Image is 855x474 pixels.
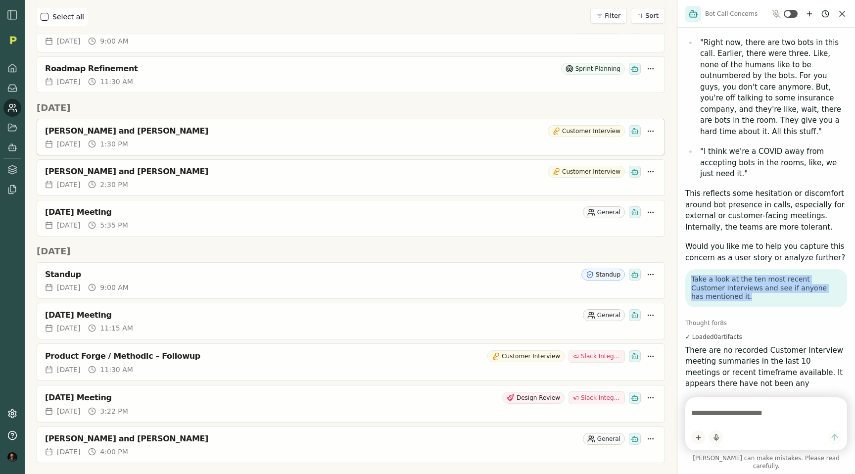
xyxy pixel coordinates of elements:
[5,33,20,47] img: Organization logo
[645,166,657,178] button: More options
[37,16,665,52] a: Rich/[PERSON_NAME] 1:1One-on-One[DATE]9:00 AM
[629,350,641,362] div: Smith has been invited
[57,365,80,375] span: [DATE]
[709,430,723,444] button: Start dictation
[37,244,665,258] h2: [DATE]
[629,392,641,404] div: Smith has been invited
[804,8,815,20] button: New chat
[645,206,657,218] button: More options
[45,167,544,177] div: [PERSON_NAME] and [PERSON_NAME]
[645,350,657,362] button: More options
[57,36,80,46] span: [DATE]
[57,447,80,457] span: [DATE]
[37,385,665,423] a: [DATE] MeetingDesign ReviewSlack Integration for Product Forge[DATE]3:22 PM
[685,454,847,470] span: [PERSON_NAME] can make mistakes. Please read carefully.
[548,125,625,137] div: Customer Interview
[581,394,620,402] span: Slack Integration for Product Forge
[37,262,665,299] a: StandupStandup[DATE]9:00 AM
[57,283,80,292] span: [DATE]
[45,434,579,444] div: [PERSON_NAME] and [PERSON_NAME]
[583,309,625,321] div: General
[583,433,625,445] div: General
[629,63,641,75] div: Smith has been invited
[6,9,18,21] img: sidebar
[45,126,544,136] div: [PERSON_NAME] and [PERSON_NAME]
[502,392,565,404] div: Design Review
[784,10,798,18] button: Toggle ambient mode
[100,77,133,87] span: 11:30 AM
[57,220,80,230] span: [DATE]
[100,180,128,190] span: 2:30 PM
[685,345,847,423] p: There are no recorded Customer Interview meeting summaries in the last 10 meetings or recent time...
[581,352,620,360] span: Slack Integration for Product Forge
[45,207,579,217] div: [DATE] Meeting
[100,323,133,333] span: 11:15 AM
[629,269,641,281] div: Smith has been invited
[100,447,128,457] span: 4:00 PM
[685,333,847,341] div: ✓ Loaded 0 artifact s
[37,303,665,339] a: [DATE] MeetingGeneral[DATE]11:15 AM
[583,206,625,218] div: General
[37,200,665,237] a: [DATE] MeetingGeneral[DATE]5:35 PM
[819,8,831,20] button: Chat history
[685,188,847,233] p: This reflects some hesitation or discomfort around bot presence in calls, especially for external...
[37,56,665,93] a: Roadmap RefinementSprint Planning[DATE]11:30 AM
[837,9,847,19] button: Close chat
[57,180,80,190] span: [DATE]
[645,309,657,321] button: More options
[705,10,758,18] span: Bot Call Concerns
[37,159,665,196] a: [PERSON_NAME] and [PERSON_NAME]Customer Interview[DATE]2:30 PM
[645,63,657,75] button: More options
[45,64,557,74] div: Roadmap Refinement
[590,8,627,24] button: Filter
[629,433,641,445] div: Smith has been invited
[691,275,841,301] p: Take a look at the ten most recent Customer Interviews and see if anyone has mentioned it.
[7,452,17,462] img: profile
[45,270,577,280] div: Standup
[57,139,80,149] span: [DATE]
[548,166,625,178] div: Customer Interview
[45,310,579,320] div: [DATE] Meeting
[629,206,641,218] div: Smith has been invited
[57,77,80,87] span: [DATE]
[828,431,841,444] button: Send message
[645,433,657,445] button: More options
[685,319,847,327] div: Thought for 8 s
[629,125,641,137] div: Smith has been invited
[629,166,641,178] div: Smith has been invited
[52,12,84,22] label: Select all
[45,393,498,403] div: [DATE] Meeting
[631,8,665,24] button: Sort
[100,139,128,149] span: 1:30 PM
[581,269,625,281] div: Standup
[3,427,21,444] button: Help
[57,406,80,416] span: [DATE]
[57,323,80,333] span: [DATE]
[691,430,705,444] button: Add content to chat
[37,119,665,155] a: [PERSON_NAME] and [PERSON_NAME]Customer Interview[DATE]1:30 PM
[100,36,129,46] span: 9:00 AM
[37,427,665,463] a: [PERSON_NAME] and [PERSON_NAME]General[DATE]4:00 PM
[100,365,133,375] span: 11:30 AM
[100,283,129,292] span: 9:00 AM
[487,350,565,362] div: Customer Interview
[700,146,847,180] p: "I think we're a COVID away from accepting bots in the rooms, like, we just need it."
[45,351,483,361] div: Product Forge / Methodic – Followup
[37,101,665,115] h2: [DATE]
[700,37,847,138] p: "Right now, there are two bots in this call. Earlier, there were three. Like, none of the humans ...
[645,269,657,281] button: More options
[645,392,657,404] button: More options
[561,63,625,75] div: Sprint Planning
[100,220,128,230] span: 5:35 PM
[685,241,847,263] p: Would you like me to help you capture this concern as a user story or analyze further?
[645,125,657,137] button: More options
[629,309,641,321] div: Smith has been invited
[37,343,665,381] a: Product Forge / Methodic – FollowupCustomer InterviewSlack Integration for Product Forge[DATE]11:...
[100,406,128,416] span: 3:22 PM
